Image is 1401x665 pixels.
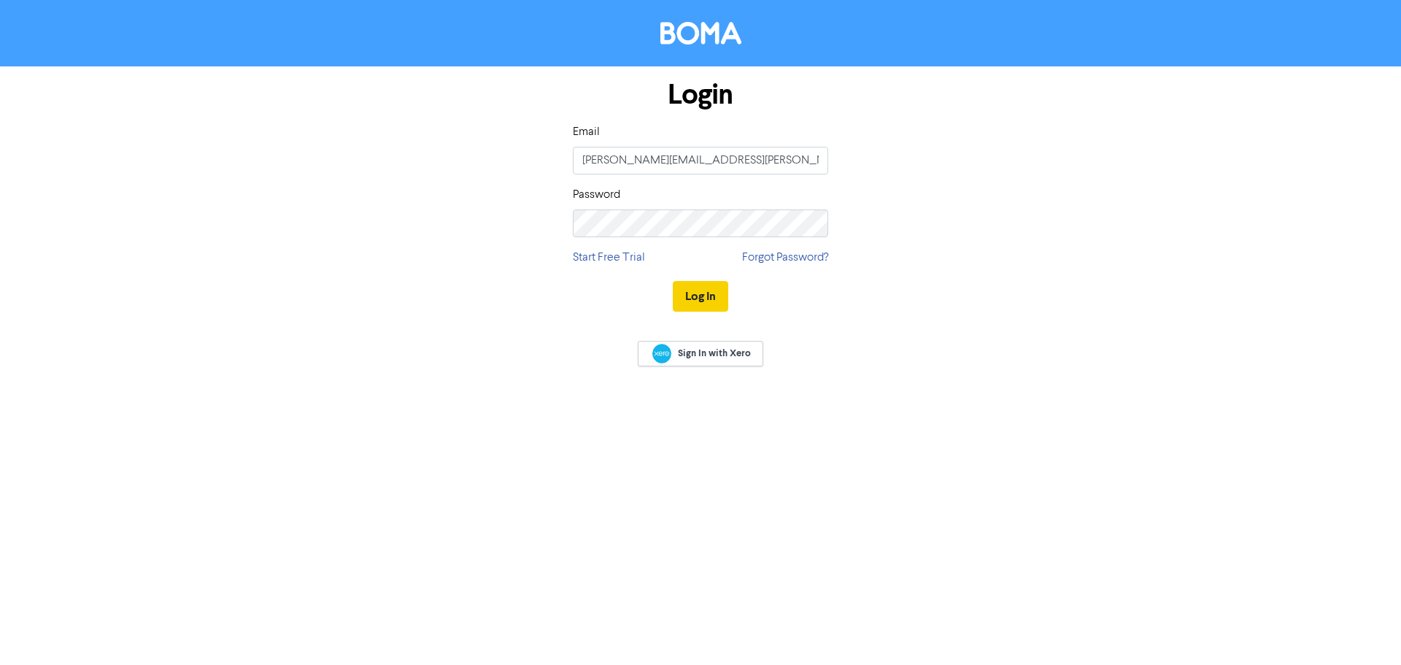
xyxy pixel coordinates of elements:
[660,22,741,45] img: BOMA Logo
[652,344,671,364] img: Xero logo
[573,78,828,112] h1: Login
[673,281,728,312] button: Log In
[638,341,763,366] a: Sign In with Xero
[573,123,600,141] label: Email
[678,347,751,360] span: Sign In with Xero
[573,249,645,266] a: Start Free Trial
[573,186,620,204] label: Password
[742,249,828,266] a: Forgot Password?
